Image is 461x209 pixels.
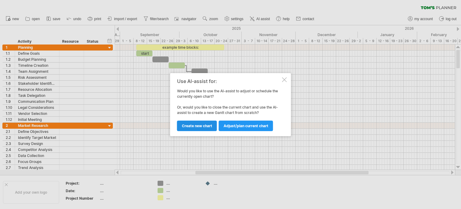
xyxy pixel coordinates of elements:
[177,78,281,84] div: Use AI-assist for:
[182,124,212,128] span: Create new chart
[219,121,273,131] a: Adjust/plan current chart
[177,78,281,131] div: Would you like to use the AI-assist to adjust or schedule the currently open chart? Or, would you...
[224,124,268,128] span: Adjust/plan current chart
[177,121,217,131] a: Create new chart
